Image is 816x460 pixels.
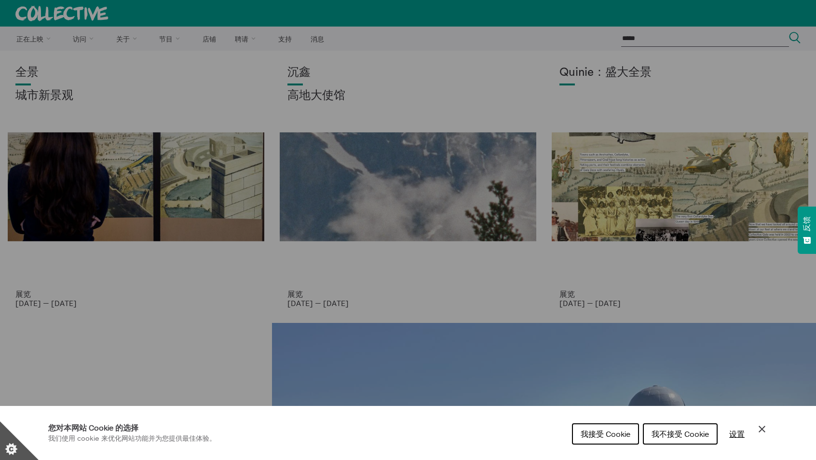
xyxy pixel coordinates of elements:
[721,424,752,444] button: 设置
[802,216,811,232] font: 反馈
[572,423,639,445] button: 我接受 Cookie
[643,423,718,445] button: 我不接受 Cookie
[581,429,630,439] font: 我接受 Cookie
[798,207,816,254] button: 反馈 - 显示调查
[48,423,138,432] font: 您对本网站 Cookie 的选择
[756,423,768,435] button: 关闭 Cookie 控制
[48,434,216,443] font: 我们使用 cookie 来优化网站功能并为您提供最佳体验。
[729,429,745,439] font: 设置
[652,429,709,439] font: 我不接受 Cookie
